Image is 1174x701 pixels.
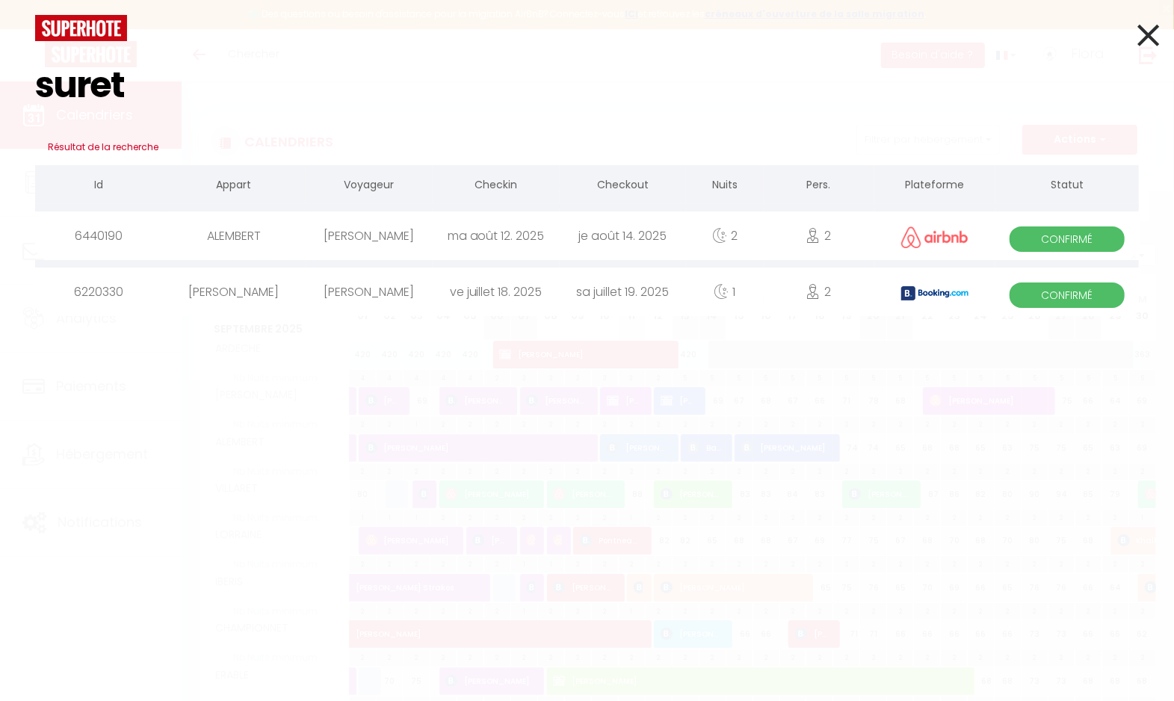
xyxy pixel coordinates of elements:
[764,211,874,260] div: 2
[433,268,560,316] div: ve juillet 18. 2025
[686,268,763,316] div: 1
[35,15,127,41] img: logo
[901,226,968,248] img: airbnb2.png
[35,268,162,316] div: 6220330
[686,211,763,260] div: 2
[560,268,687,316] div: sa juillet 19. 2025
[1010,282,1125,308] span: Confirmé
[12,6,57,51] button: Ouvrir le widget de chat LiveChat
[306,268,433,316] div: [PERSON_NAME]
[560,165,687,208] th: Checkout
[35,41,1139,129] input: Tapez pour rechercher...
[874,165,995,208] th: Plateforme
[560,211,687,260] div: je août 14. 2025
[764,165,874,208] th: Pers.
[162,165,306,208] th: Appart
[686,165,763,208] th: Nuits
[35,211,162,260] div: 6440190
[433,211,560,260] div: ma août 12. 2025
[35,165,162,208] th: Id
[306,211,433,260] div: [PERSON_NAME]
[306,165,433,208] th: Voyageur
[901,286,968,300] img: booking2.png
[162,211,306,260] div: ALEMBERT
[764,268,874,316] div: 2
[1110,634,1163,690] iframe: Chat
[162,268,306,316] div: [PERSON_NAME]
[995,165,1139,208] th: Statut
[433,165,560,208] th: Checkin
[1010,226,1125,252] span: Confirmé
[35,129,1139,165] h3: Résultat de la recherche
